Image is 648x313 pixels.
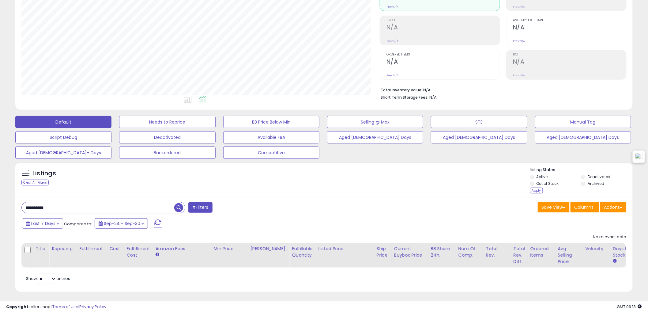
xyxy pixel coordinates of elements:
[32,169,56,178] h5: Listings
[394,246,426,258] div: Current Buybox Price
[571,202,599,212] button: Columns
[613,258,617,264] small: Days In Stock.
[381,95,428,100] b: Short Term Storage Fees:
[31,220,55,227] span: Last 7 Days
[386,19,500,22] span: Profit
[223,147,319,159] button: Competitive
[15,147,111,159] button: Aged [DEMOGRAPHIC_DATA]+ Days
[36,246,47,252] div: Title
[188,202,212,213] button: Filters
[79,304,106,310] a: Privacy Policy
[386,24,500,32] h2: N/A
[110,246,122,252] div: Cost
[513,74,525,77] small: Prev: N/A
[535,116,631,128] button: Manual Tag
[15,116,111,128] button: Default
[513,19,626,22] span: Avg. Buybox Share
[22,218,63,229] button: Last 7 Days
[318,246,371,252] div: Listed Price
[386,53,500,56] span: Ordered Items
[327,131,423,143] button: Aged [DEMOGRAPHIC_DATA] Days
[327,116,423,128] button: Selling @ Max
[26,276,70,281] span: Show: entries
[537,174,548,179] label: Active
[513,39,525,43] small: Prev: N/A
[538,202,570,212] button: Save View
[386,39,398,43] small: Prev: N/A
[431,246,453,258] div: BB Share 24h.
[119,147,215,159] button: Backordered
[513,53,626,56] span: ROI
[126,246,150,258] div: Fulfillment Cost
[15,131,111,143] button: Script Debug
[530,167,633,173] p: Listing States:
[613,246,635,258] div: Days In Stock
[250,246,287,252] div: [PERSON_NAME]
[377,246,389,258] div: Ship Price
[381,86,622,93] li: N/A
[155,246,208,252] div: Amazon Fees
[635,153,642,160] img: icon48.png
[513,24,626,32] h2: N/A
[486,246,508,258] div: Total Rev.
[458,246,481,258] div: Num of Comp.
[119,131,215,143] button: Deactivated
[558,246,580,265] div: Avg Selling Price
[514,246,525,265] div: Total Rev. Diff.
[52,304,78,310] a: Terms of Use
[292,246,313,258] div: Fulfillable Quantity
[535,131,631,143] button: Aged [DEMOGRAPHIC_DATA] Days
[79,246,104,252] div: Fulfillment
[386,58,500,67] h2: N/A
[6,304,28,310] strong: Copyright
[429,94,437,100] span: N/A
[155,252,159,258] small: Amazon Fees.
[530,246,553,258] div: Ordered Items
[223,131,319,143] button: Available FBA
[64,221,92,227] span: Compared to:
[213,246,245,252] div: Min Price
[386,74,398,77] small: Prev: N/A
[21,180,49,185] div: Clear All Filters
[381,87,422,93] b: Total Inventory Value:
[586,246,608,252] div: Velocity
[52,246,74,252] div: Repricing
[386,5,398,9] small: Prev: N/A
[537,181,559,186] label: Out of Stock
[431,116,527,128] button: STE
[593,234,627,240] div: No relevant data
[513,58,626,67] h2: N/A
[600,202,627,212] button: Actions
[95,218,148,229] button: Sep-24 - Sep-30
[530,188,543,193] div: Apply
[513,5,525,9] small: Prev: N/A
[588,181,604,186] label: Archived
[431,131,527,143] button: Aged [DEMOGRAPHIC_DATA] Days
[588,174,611,179] label: Deactivated
[104,220,140,227] span: Sep-24 - Sep-30
[119,116,215,128] button: Needs to Reprice
[575,204,594,210] span: Columns
[6,304,106,310] div: seller snap | |
[223,116,319,128] button: BB Price Below Min
[617,304,642,310] span: 2025-10-8 06:13 GMT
